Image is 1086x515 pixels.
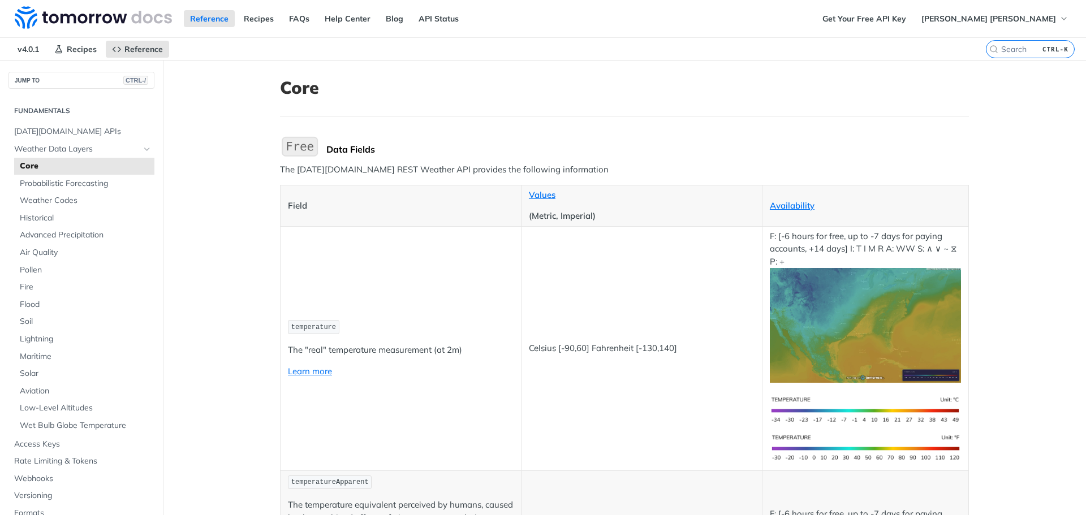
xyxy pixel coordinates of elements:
a: Probabilistic Forecasting [14,175,154,192]
a: Maritime [14,348,154,365]
a: Recipes [48,41,103,58]
a: Versioning [8,487,154,504]
p: F: [-6 hours for free, up to -7 days for paying accounts, +14 days] I: T I M R A: WW S: ∧ ∨ ~ ⧖ P: + [770,230,961,383]
a: Flood [14,296,154,313]
a: Pollen [14,262,154,279]
span: Historical [20,213,152,224]
img: Tomorrow.io Weather API Docs [15,6,172,29]
h2: Fundamentals [8,106,154,116]
a: Air Quality [14,244,154,261]
span: CTRL-/ [123,76,148,85]
button: [PERSON_NAME] [PERSON_NAME] [915,10,1075,27]
a: FAQs [283,10,316,27]
a: Access Keys [8,436,154,453]
span: Expand image [770,319,961,330]
span: Core [20,161,152,172]
a: Blog [380,10,410,27]
h1: Core [280,77,969,98]
a: Soil [14,313,154,330]
a: API Status [412,10,465,27]
div: Data Fields [326,144,969,155]
a: Learn more [288,366,332,376]
a: Get Your Free API Key [816,10,912,27]
span: Recipes [67,44,97,54]
a: Advanced Precipitation [14,227,154,244]
span: Maritime [20,351,152,362]
a: Help Center [318,10,377,27]
span: Lightning [20,334,152,345]
a: Webhooks [8,470,154,487]
span: Probabilistic Forecasting [20,178,152,189]
span: Reference [124,44,163,54]
span: Air Quality [20,247,152,258]
span: temperatureApparent [291,478,369,486]
a: [DATE][DOMAIN_NAME] APIs [8,123,154,140]
a: Aviation [14,383,154,400]
span: Aviation [20,386,152,397]
a: Weather Codes [14,192,154,209]
p: (Metric, Imperial) [529,210,755,223]
span: Weather Codes [20,195,152,206]
a: Recipes [238,10,280,27]
svg: Search [989,45,998,54]
span: Expand image [770,442,961,452]
button: JUMP TOCTRL-/ [8,72,154,89]
a: Low-Level Altitudes [14,400,154,417]
a: Reference [106,41,169,58]
button: Hide subpages for Weather Data Layers [143,145,152,154]
span: Fire [20,282,152,293]
a: Fire [14,279,154,296]
span: Expand image [770,404,961,414]
a: Historical [14,210,154,227]
p: The "real" temperature measurement (at 2m) [288,344,514,357]
a: Core [14,158,154,175]
span: Advanced Precipitation [20,230,152,241]
span: Solar [20,368,152,379]
span: Flood [20,299,152,310]
a: Reference [184,10,235,27]
span: Weather Data Layers [14,144,140,155]
span: Versioning [14,490,152,501]
span: Rate Limiting & Tokens [14,456,152,467]
a: Solar [14,365,154,382]
span: Pollen [20,265,152,276]
p: The [DATE][DOMAIN_NAME] REST Weather API provides the following information [280,163,969,176]
span: v4.0.1 [11,41,45,58]
a: Availability [770,200,815,211]
span: Wet Bulb Globe Temperature [20,420,152,431]
span: temperature [291,323,336,331]
a: Rate Limiting & Tokens [8,453,154,470]
a: Weather Data LayersHide subpages for Weather Data Layers [8,141,154,158]
span: Low-Level Altitudes [20,403,152,414]
span: Soil [20,316,152,327]
a: Wet Bulb Globe Temperature [14,417,154,434]
a: Values [529,189,555,200]
kbd: CTRL-K [1040,44,1071,55]
span: [DATE][DOMAIN_NAME] APIs [14,126,152,137]
a: Lightning [14,331,154,348]
p: Celsius [-90,60] Fahrenheit [-130,140] [529,342,755,355]
span: Access Keys [14,439,152,450]
span: Webhooks [14,473,152,484]
span: [PERSON_NAME] [PERSON_NAME] [921,14,1056,24]
p: Field [288,200,514,213]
